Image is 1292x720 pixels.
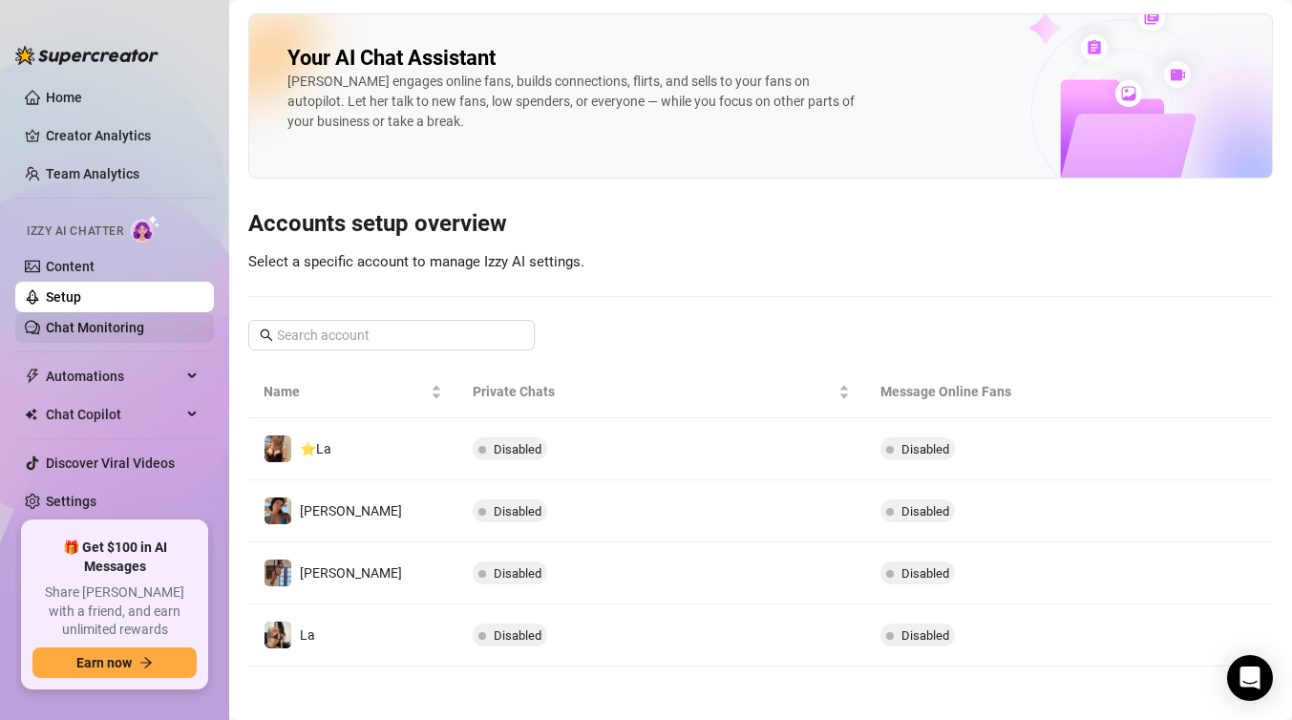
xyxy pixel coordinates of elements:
[300,565,402,581] span: [PERSON_NAME]
[300,441,331,456] span: ⭐️La
[248,209,1273,240] h3: Accounts setup overview
[248,253,584,270] span: Select a specific account to manage Izzy AI settings.
[27,222,123,241] span: Izzy AI Chatter
[901,628,949,643] span: Disabled
[265,435,291,462] img: ⭐️La
[494,504,541,519] span: Disabled
[15,46,159,65] img: logo-BBDzfeDw.svg
[25,369,40,384] span: thunderbolt
[46,399,181,430] span: Chat Copilot
[260,328,273,342] span: search
[46,166,139,181] a: Team Analytics
[901,566,949,581] span: Disabled
[46,455,175,471] a: Discover Viral Videos
[265,498,291,524] img: Penelope
[32,647,197,678] button: Earn nowarrow-right
[32,583,197,640] span: Share [PERSON_NAME] with a friend, and earn unlimited rewards
[139,656,153,669] span: arrow-right
[265,560,291,586] img: Becky
[46,289,81,305] a: Setup
[248,366,457,418] th: Name
[287,72,860,132] div: [PERSON_NAME] engages online fans, builds connections, flirts, and sells to your fans on autopilo...
[46,361,181,392] span: Automations
[277,325,508,346] input: Search account
[46,320,144,335] a: Chat Monitoring
[300,627,315,643] span: La
[265,622,291,648] img: La
[494,566,541,581] span: Disabled
[494,442,541,456] span: Disabled
[46,90,82,105] a: Home
[131,215,160,243] img: AI Chatter
[865,366,1137,418] th: Message Online Fans
[901,442,949,456] span: Disabled
[473,381,835,402] span: Private Chats
[46,120,199,151] a: Creator Analytics
[25,408,37,421] img: Chat Copilot
[76,655,132,670] span: Earn now
[300,503,402,519] span: [PERSON_NAME]
[46,259,95,274] a: Content
[1227,655,1273,701] div: Open Intercom Messenger
[494,628,541,643] span: Disabled
[901,504,949,519] span: Disabled
[457,366,865,418] th: Private Chats
[287,45,496,72] h2: Your AI Chat Assistant
[264,381,427,402] span: Name
[32,539,197,576] span: 🎁 Get $100 in AI Messages
[46,494,96,509] a: Settings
